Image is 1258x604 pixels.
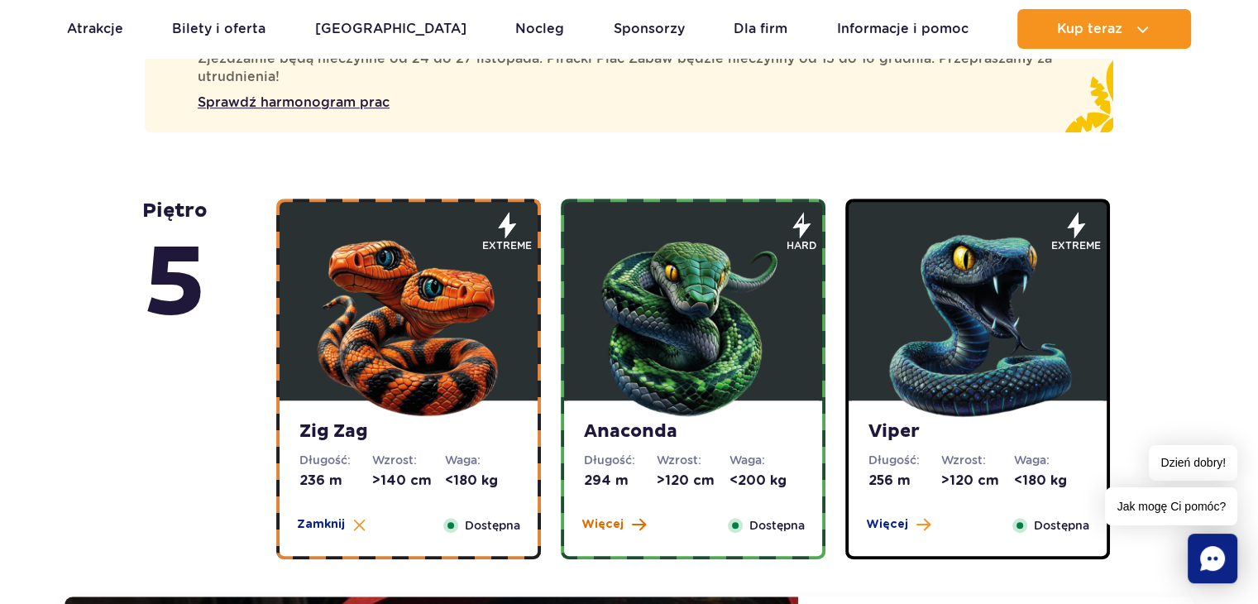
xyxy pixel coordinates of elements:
a: [GEOGRAPHIC_DATA] [315,9,466,49]
span: hard [787,238,816,253]
strong: Anaconda [584,420,802,443]
a: Dla firm [734,9,787,49]
dd: <180 kg [1014,472,1087,490]
dt: Waga: [445,452,518,468]
span: Zjeżdżalnie będą nieczynne od 24 do 27 listopada. Piracki Plac Zabaw będzie nieczynny od 15 do 16... [198,50,1074,86]
span: Dostępna [465,516,520,534]
button: Więcej [581,516,646,533]
a: Bilety i oferta [172,9,265,49]
dd: <180 kg [445,472,518,490]
dd: 294 m [584,472,657,490]
strong: Viper [868,420,1087,443]
span: Więcej [866,516,908,533]
dd: 256 m [868,472,941,490]
span: Zamknij [297,516,345,533]
img: 683e9da1f380d703171350.png [878,223,1077,421]
a: Informacje i pomoc [837,9,969,49]
dt: Waga: [1014,452,1087,468]
span: Dzień dobry! [1149,445,1237,481]
span: extreme [1051,238,1101,253]
span: extreme [482,238,532,253]
img: 683e9d18e24cb188547945.png [309,223,508,421]
div: Chat [1188,534,1237,583]
dt: Długość: [868,452,941,468]
button: Zamknij [297,516,366,533]
img: 683e9d7f6dccb324111516.png [594,223,792,421]
a: Sponsorzy [614,9,685,49]
strong: Zig Zag [299,420,518,443]
span: Dostępna [749,516,805,534]
span: Jak mogę Ci pomóc? [1105,487,1237,525]
dd: >120 cm [657,472,729,490]
dt: Waga: [729,452,802,468]
button: Więcej [866,516,930,533]
dt: Wzrost: [941,452,1014,468]
a: Sprawdź harmonogram prac [198,93,1093,113]
dd: >140 cm [372,472,445,490]
dd: >120 cm [941,472,1014,490]
a: Atrakcje [67,9,123,49]
dt: Wzrost: [657,452,729,468]
a: Nocleg [515,9,564,49]
span: 5 [142,223,208,346]
dt: Wzrost: [372,452,445,468]
dd: 236 m [299,472,372,490]
strong: piętro [142,199,208,346]
dd: <200 kg [729,472,802,490]
button: Kup teraz [1017,9,1191,49]
span: Sprawdź harmonogram prac [198,93,390,113]
span: Więcej [581,516,624,533]
span: Dostępna [1034,516,1089,534]
span: Kup teraz [1057,22,1122,36]
dt: Długość: [299,452,372,468]
dt: Długość: [584,452,657,468]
